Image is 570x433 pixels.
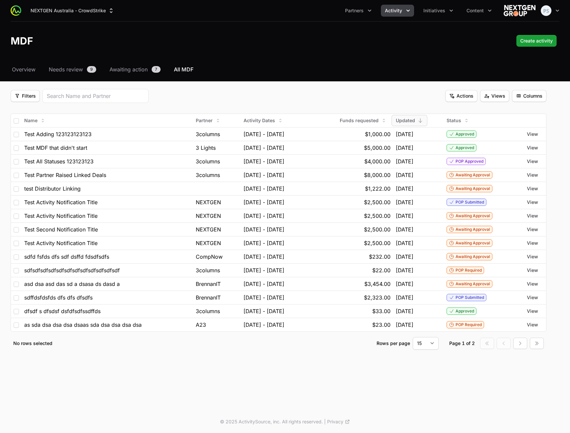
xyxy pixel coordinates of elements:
span: $2,500.00 [364,198,391,206]
div: Supplier switch menu [27,5,118,17]
a: All MDF [173,65,195,73]
span: Views [484,92,505,100]
span: [DATE] [396,212,413,220]
span: Awaiting Approval [456,281,490,287]
span: [DATE] [396,225,413,233]
span: [DATE] - [DATE] [244,280,284,288]
span: [DATE] [396,185,413,193]
button: View [527,321,538,328]
span: Status [447,117,461,124]
span: CompNow [196,253,223,261]
a: Overview [11,65,37,73]
span: Test Partner Raised Linked Deals [24,171,106,179]
span: Awaiting Approval [456,172,490,178]
button: View [527,240,538,246]
img: Peter Spillane [541,5,551,16]
button: View [527,281,538,287]
button: View [527,213,538,219]
span: sdffdsfdsfds dfs dfs dfsdfs [24,294,93,302]
span: [DATE] [396,266,413,274]
button: View [527,308,538,314]
span: Columns [516,92,542,100]
span: 7 [152,66,161,73]
span: Test Activity Notification Title [24,239,98,247]
span: View [527,267,538,274]
button: View [527,158,538,165]
span: [DATE] [396,253,413,261]
span: Awaiting action [109,65,148,73]
button: View [527,185,538,192]
button: Activity [381,5,414,17]
button: Create activity [516,35,557,47]
span: 3 Lights [196,144,216,152]
button: View [527,144,538,151]
span: [DATE] - [DATE] [244,266,284,274]
a: Needs review9 [47,65,98,73]
button: View [527,172,538,178]
span: All MDF [174,65,193,73]
span: Content [466,7,484,14]
span: $33.00 [372,307,391,315]
button: Filter options [512,90,546,102]
span: Test MDF that didn't start [24,144,87,152]
h1: MDF [11,35,33,47]
span: BrennanIT [196,280,221,288]
span: $23.00 [372,321,391,329]
p: No rows selected [13,340,377,347]
span: $2,500.00 [364,225,391,233]
span: $5,000.00 [364,144,391,152]
span: [DATE] - [DATE] [244,212,284,220]
span: 9 [87,66,96,73]
button: Filter options [445,90,477,102]
span: [DATE] [396,130,413,138]
span: Filters [15,92,36,100]
span: Awaiting Approval [456,186,490,191]
span: [DATE] - [DATE] [244,239,284,247]
span: POP Submitted [456,200,484,205]
span: POP Required [456,268,482,273]
input: Search Name and Partner [47,92,144,100]
span: Funds requested [340,117,379,124]
span: Updated [396,117,415,124]
button: Initiatives [419,5,457,17]
span: View [527,294,538,301]
span: [DATE] - [DATE] [244,307,284,315]
span: Needs review [49,65,83,73]
nav: MDF navigation [11,65,559,73]
button: NEXTGEN Australia - CrowdStrike [27,5,118,17]
div: Activity menu [381,5,414,17]
span: Awaiting Approval [456,254,490,259]
span: [DATE] [396,307,413,315]
span: Actions [449,92,473,100]
span: 3columns [196,266,220,274]
span: [DATE] - [DATE] [244,321,284,329]
span: Test Activity Notification Title [24,212,98,220]
span: 3columns [196,130,220,138]
span: Activity [385,7,402,14]
span: NEXTGEN [196,225,221,233]
span: Test All Statuses 123123123 [24,157,94,165]
span: Create activity [520,37,553,45]
span: $1,222.00 [365,185,391,193]
span: sdfsdfsdfsdfsdfsdfsdfsdfsdfsdfsdfsdf [24,266,120,274]
span: [DATE] [396,280,413,288]
a: Awaiting action7 [108,65,162,73]
span: [DATE] - [DATE] [244,225,284,233]
button: View [527,253,538,260]
span: [DATE] [396,198,413,206]
span: Test Second Notification Title [24,225,98,233]
span: BrennanIT [196,294,221,302]
div: Initiatives menu [419,5,457,17]
span: A23 [196,321,206,329]
div: Page 1 of 2 [449,340,475,347]
button: Status [443,115,473,126]
div: Content menu [463,5,496,17]
span: Test Adding 123123123123 [24,130,92,138]
span: POP Approved [456,159,483,164]
span: as sda dsa dsa dsa dsaas sda dsa dsa dsa dsa [24,321,142,329]
span: | [324,418,326,425]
